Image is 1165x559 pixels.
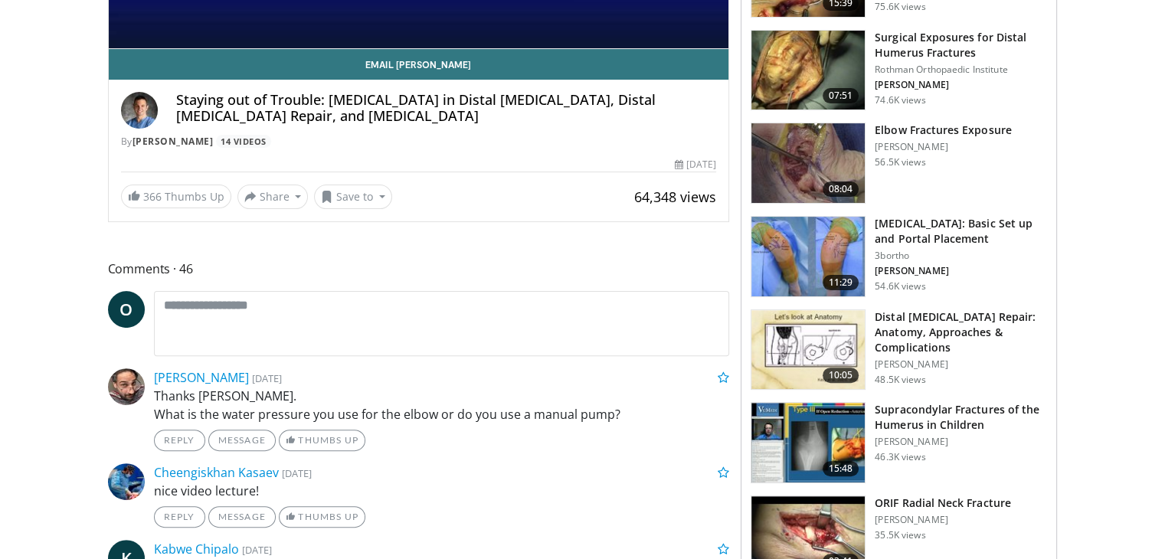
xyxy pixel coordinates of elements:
a: Reply [154,430,205,451]
a: [PERSON_NAME] [154,369,249,386]
p: [PERSON_NAME] [875,514,1011,526]
a: Email [PERSON_NAME] [109,49,729,80]
img: abboud_3.png.150x105_q85_crop-smart_upscale.jpg [751,217,865,296]
p: [PERSON_NAME] [875,141,1011,153]
p: 35.5K views [875,529,925,541]
div: By [121,135,717,149]
h3: [MEDICAL_DATA]: Basic Set up and Portal Placement [875,216,1047,247]
p: 74.6K views [875,94,925,106]
h3: Surgical Exposures for Distal Humerus Fractures [875,30,1047,60]
img: 90401_0000_3.png.150x105_q85_crop-smart_upscale.jpg [751,310,865,390]
span: 10:05 [823,368,859,383]
a: Message [208,430,276,451]
a: 08:04 Elbow Fractures Exposure [PERSON_NAME] 56.5K views [751,123,1047,204]
small: [DATE] [242,543,272,557]
button: Save to [314,185,392,209]
h3: ORIF Radial Neck Fracture [875,495,1011,511]
img: Avatar [108,463,145,500]
h3: Elbow Fractures Exposure [875,123,1011,138]
a: 14 Videos [216,135,272,148]
a: 15:48 Supracondylar Fractures of the Humerus in Children [PERSON_NAME] 46.3K views [751,402,1047,483]
a: 10:05 Distal [MEDICAL_DATA] Repair: Anatomy, Approaches & Complications [PERSON_NAME] 48.5K views [751,309,1047,391]
button: Share [237,185,309,209]
p: Rothman Orthopaedic Institute [875,64,1047,76]
a: O [108,291,145,328]
span: 08:04 [823,181,859,197]
a: Cheengiskhan Kasaev [154,464,279,481]
a: 11:29 [MEDICAL_DATA]: Basic Set up and Portal Placement 3bortho [PERSON_NAME] 54.6K views [751,216,1047,297]
p: 3bortho [875,250,1047,262]
p: 56.5K views [875,156,925,168]
p: [PERSON_NAME] [875,436,1047,448]
a: Reply [154,506,205,528]
h3: Distal [MEDICAL_DATA] Repair: Anatomy, Approaches & Complications [875,309,1047,355]
small: [DATE] [252,371,282,385]
div: [DATE] [675,158,716,172]
a: 07:51 Surgical Exposures for Distal Humerus Fractures Rothman Orthopaedic Institute [PERSON_NAME]... [751,30,1047,111]
span: 07:51 [823,88,859,103]
p: [PERSON_NAME] [875,265,1047,277]
a: Message [208,506,276,528]
h3: Supracondylar Fractures of the Humerus in Children [875,402,1047,433]
small: [DATE] [282,466,312,480]
p: 75.6K views [875,1,925,13]
p: 54.6K views [875,280,925,293]
img: 70322_0000_3.png.150x105_q85_crop-smart_upscale.jpg [751,31,865,110]
img: heCDP4pTuni5z6vX4xMDoxOjBrO-I4W8_11.150x105_q85_crop-smart_upscale.jpg [751,123,865,203]
p: 48.5K views [875,374,925,386]
img: Avatar [121,92,158,129]
a: Thumbs Up [279,430,365,451]
img: Avatar [108,368,145,405]
p: Thanks [PERSON_NAME]. What is the water pressure you use for the elbow or do you use a manual pump? [154,387,730,423]
a: Thumbs Up [279,506,365,528]
a: Kabwe Chipalo [154,541,239,557]
span: 64,348 views [634,188,716,206]
img: 07483a87-f7db-4b95-b01b-f6be0d1b3d91.150x105_q85_crop-smart_upscale.jpg [751,403,865,482]
p: 46.3K views [875,451,925,463]
span: 11:29 [823,275,859,290]
span: Comments 46 [108,259,730,279]
h4: Staying out of Trouble: [MEDICAL_DATA] in Distal [MEDICAL_DATA], Distal [MEDICAL_DATA] Repair, an... [176,92,717,125]
span: 366 [143,189,162,204]
span: 15:48 [823,461,859,476]
a: 366 Thumbs Up [121,185,231,208]
p: nice video lecture! [154,482,730,500]
p: [PERSON_NAME] [875,79,1047,91]
a: [PERSON_NAME] [133,135,214,148]
p: [PERSON_NAME] [875,358,1047,371]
